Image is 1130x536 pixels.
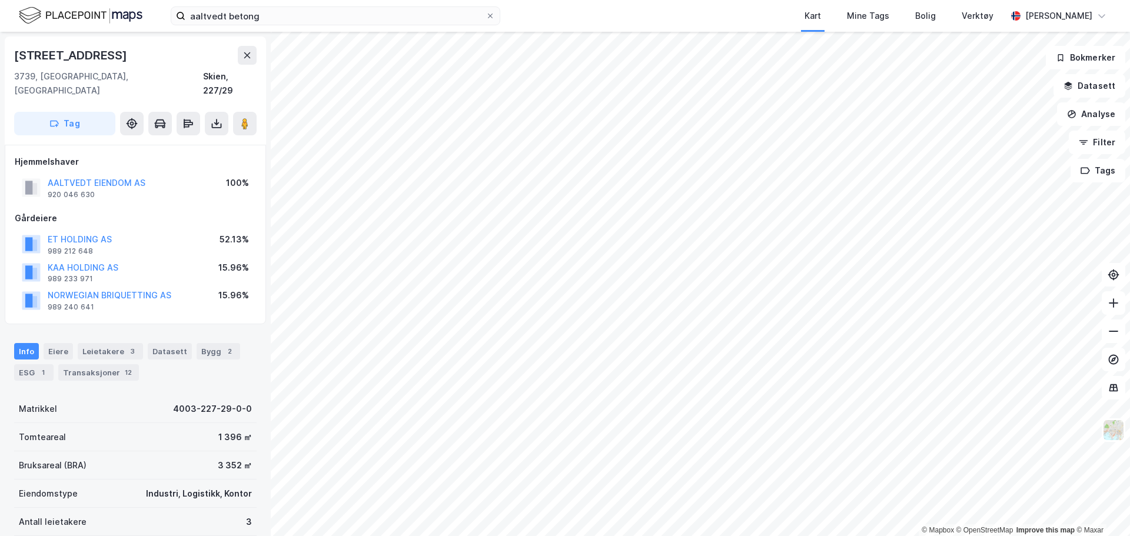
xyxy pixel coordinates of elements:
button: Tag [14,112,115,135]
div: 3 352 ㎡ [218,458,252,472]
div: 920 046 630 [48,190,95,199]
div: [PERSON_NAME] [1025,9,1092,23]
div: Eiere [44,343,73,359]
iframe: Chat Widget [1071,480,1130,536]
a: Mapbox [922,526,954,534]
input: Søk på adresse, matrikkel, gårdeiere, leietakere eller personer [185,7,486,25]
div: 989 240 641 [48,302,94,312]
div: 15.96% [218,261,249,275]
button: Analyse [1057,102,1125,126]
img: logo.f888ab2527a4732fd821a326f86c7f29.svg [19,5,142,26]
div: 12 [122,367,134,378]
div: Bygg [197,343,240,359]
div: ESG [14,364,54,381]
div: Industri, Logistikk, Kontor [146,487,252,501]
a: OpenStreetMap [956,526,1013,534]
div: 2 [224,345,235,357]
div: Kart [805,9,821,23]
div: [STREET_ADDRESS] [14,46,129,65]
div: Mine Tags [847,9,889,23]
button: Datasett [1053,74,1125,98]
button: Filter [1069,131,1125,154]
div: 100% [226,176,249,190]
div: Eiendomstype [19,487,78,501]
a: Improve this map [1016,526,1075,534]
div: Leietakere [78,343,143,359]
div: 15.96% [218,288,249,302]
img: Z [1102,419,1125,441]
div: 3 [127,345,138,357]
div: Bruksareal (BRA) [19,458,87,472]
div: Verktøy [962,9,993,23]
div: Info [14,343,39,359]
div: Bolig [915,9,936,23]
div: Hjemmelshaver [15,155,256,169]
div: Tomteareal [19,430,66,444]
div: 3 [246,515,252,529]
div: 989 212 648 [48,247,93,256]
div: 4003-227-29-0-0 [173,402,252,416]
div: Transaksjoner [58,364,139,381]
div: Gårdeiere [15,211,256,225]
div: 3739, [GEOGRAPHIC_DATA], [GEOGRAPHIC_DATA] [14,69,203,98]
div: 1 396 ㎡ [218,430,252,444]
div: Skien, 227/29 [203,69,257,98]
button: Tags [1071,159,1125,182]
div: 1 [37,367,49,378]
div: Matrikkel [19,402,57,416]
div: 52.13% [220,232,249,247]
button: Bokmerker [1046,46,1125,69]
div: 989 233 971 [48,274,93,284]
div: Antall leietakere [19,515,87,529]
div: Datasett [148,343,192,359]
